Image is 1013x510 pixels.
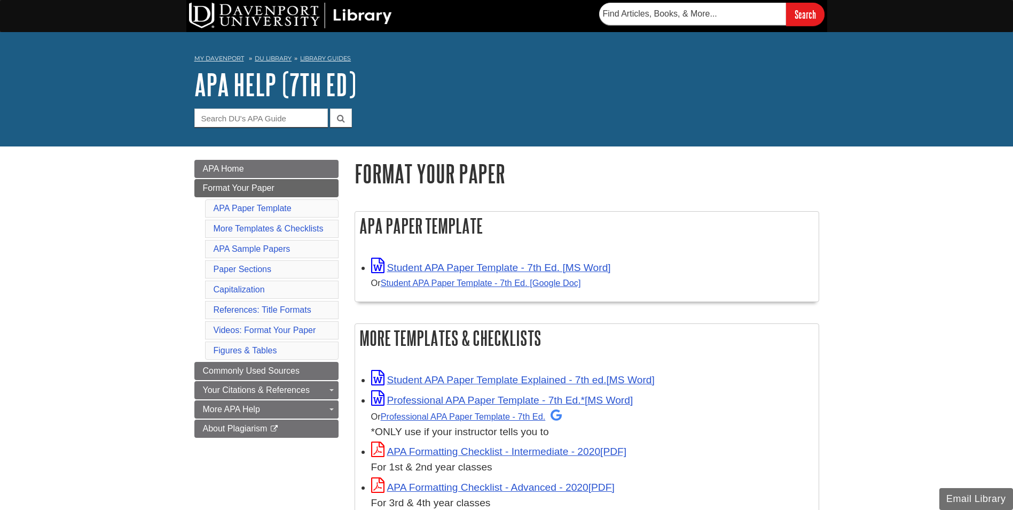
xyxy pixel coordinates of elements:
[355,160,819,187] h1: Format Your Paper
[371,482,615,493] a: Link opens in new window
[189,3,392,28] img: DU Library
[371,262,611,273] a: Link opens in new window
[214,224,324,233] a: More Templates & Checklists
[194,160,339,438] div: Guide Page Menu
[371,374,655,385] a: Link opens in new window
[270,426,279,432] i: This link opens in a new window
[371,446,627,457] a: Link opens in new window
[371,412,562,421] small: Or
[194,160,339,178] a: APA Home
[194,420,339,438] a: About Plagiarism
[194,381,339,399] a: Your Citations & References
[203,183,274,192] span: Format Your Paper
[371,408,813,440] div: *ONLY use if your instructor tells you to
[371,278,581,288] small: Or
[194,179,339,197] a: Format Your Paper
[203,424,268,433] span: About Plagiarism
[194,362,339,380] a: Commonly Used Sources
[194,54,244,63] a: My Davenport
[214,265,272,274] a: Paper Sections
[381,278,581,288] a: Student APA Paper Template - 7th Ed. [Google Doc]
[194,51,819,68] nav: breadcrumb
[300,55,351,62] a: Library Guides
[939,488,1013,510] button: Email Library
[355,212,819,240] h2: APA Paper Template
[786,3,824,26] input: Search
[214,285,265,294] a: Capitalization
[203,385,310,395] span: Your Citations & References
[371,460,813,475] div: For 1st & 2nd year classes
[203,164,244,173] span: APA Home
[194,68,356,101] a: APA Help (7th Ed)
[194,109,328,127] input: Search DU's APA Guide
[355,324,819,352] h2: More Templates & Checklists
[599,3,824,26] form: Searches DU Library's articles, books, and more
[371,395,633,406] a: Link opens in new window
[214,204,292,213] a: APA Paper Template
[255,55,292,62] a: DU Library
[214,244,290,253] a: APA Sample Papers
[599,3,786,25] input: Find Articles, Books, & More...
[214,305,311,314] a: References: Title Formats
[381,412,562,421] a: Professional APA Paper Template - 7th Ed.
[214,326,316,335] a: Videos: Format Your Paper
[203,366,300,375] span: Commonly Used Sources
[194,400,339,419] a: More APA Help
[203,405,260,414] span: More APA Help
[214,346,277,355] a: Figures & Tables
